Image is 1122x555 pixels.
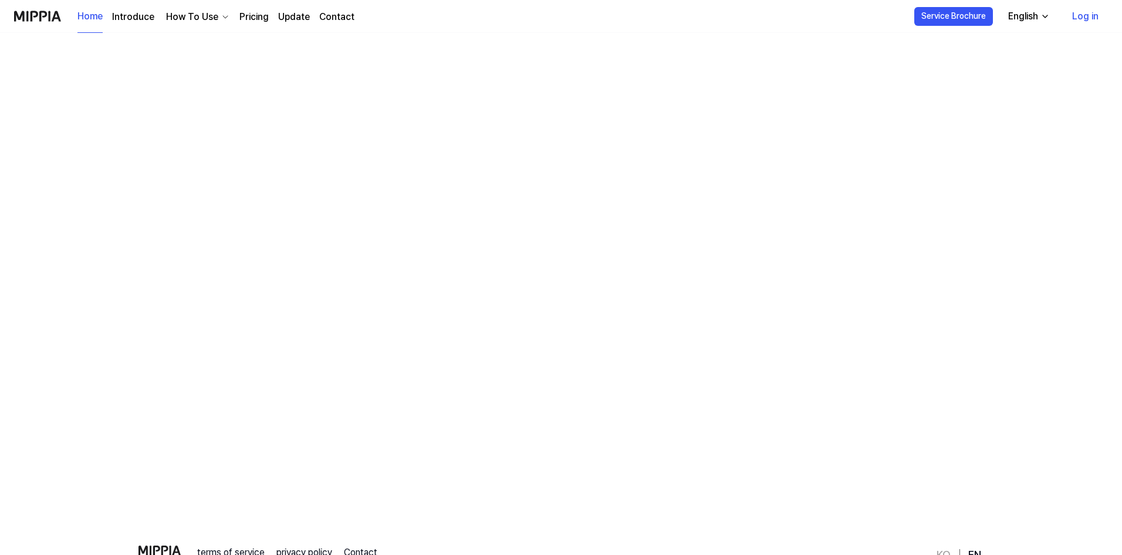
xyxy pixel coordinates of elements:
[914,7,993,26] button: Service Brochure
[112,10,154,24] a: Introduce
[164,10,230,24] button: How To Use
[1006,9,1040,23] div: English
[319,10,354,24] a: Contact
[138,546,181,555] img: logo
[77,1,103,33] a: Home
[999,5,1057,28] button: English
[164,10,221,24] div: How To Use
[239,10,269,24] a: Pricing
[278,10,310,24] a: Update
